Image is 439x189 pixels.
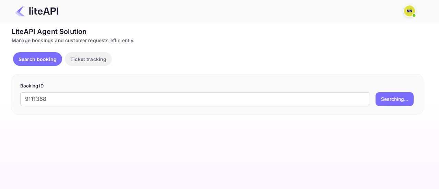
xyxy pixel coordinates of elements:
[20,83,415,90] p: Booking ID
[12,37,423,44] div: Manage bookings and customer requests efficiently.
[70,56,106,63] p: Ticket tracking
[12,26,423,37] div: LiteAPI Agent Solution
[376,92,414,106] button: Searching...
[15,5,58,16] img: LiteAPI Logo
[19,56,57,63] p: Search booking
[404,5,415,16] img: N/A N/A
[20,92,370,106] input: Enter Booking ID (e.g., 63782194)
